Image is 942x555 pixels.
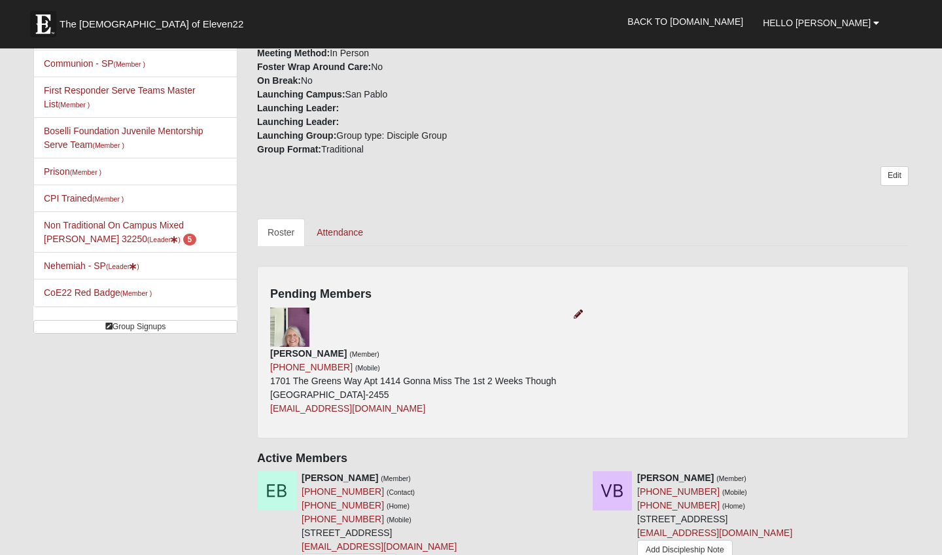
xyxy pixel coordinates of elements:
a: Hello [PERSON_NAME] [753,7,889,39]
small: (Mobile) [387,516,411,524]
strong: Launching Group: [257,130,336,141]
a: [PHONE_NUMBER] [302,486,384,497]
small: (Leader ) [106,262,139,270]
a: First Responder Serve Teams Master List(Member ) [44,85,196,109]
a: Roster [257,219,305,246]
span: Hello [PERSON_NAME] [763,18,871,28]
small: (Member) [716,474,746,482]
small: (Home) [387,502,410,510]
a: The [DEMOGRAPHIC_DATA] of Eleven22 [24,5,285,37]
strong: Group Format: [257,144,321,154]
h4: Active Members [257,452,909,466]
a: Non Traditional On Campus Mixed [PERSON_NAME] 32250(Leader) 5 [44,220,196,244]
a: CoE22 Red Badge(Member ) [44,287,152,298]
strong: Launching Campus: [257,89,345,99]
a: [EMAIL_ADDRESS][DOMAIN_NAME] [637,528,792,538]
a: Attendance [306,219,374,246]
h4: Pending Members [270,287,896,302]
strong: [PERSON_NAME] [637,473,714,483]
a: Communion - SP(Member ) [44,58,145,69]
small: (Member ) [70,168,101,176]
small: (Contact) [387,488,415,496]
a: Prison(Member ) [44,166,101,177]
small: (Member ) [92,141,124,149]
small: (Mobile) [722,488,747,496]
small: (Member) [349,350,379,358]
a: [PHONE_NUMBER] [302,514,384,524]
a: Edit [881,166,909,185]
strong: On Break: [257,75,301,86]
small: (Member ) [58,101,90,109]
strong: [PERSON_NAME] [270,348,347,359]
a: [PHONE_NUMBER] [637,500,720,510]
a: Nehemiah - SP(Leader) [44,260,139,271]
strong: Launching Leader: [257,103,339,113]
a: Boselli Foundation Juvenile Mentorship Serve Team(Member ) [44,126,203,150]
strong: [PERSON_NAME] [302,473,378,483]
small: (Mobile) [355,364,380,372]
small: (Member ) [92,195,124,203]
a: [PHONE_NUMBER] [637,486,720,497]
strong: Foster Wrap Around Care: [257,62,371,72]
span: number of pending members [183,234,197,245]
span: The [DEMOGRAPHIC_DATA] of Eleven22 [60,18,243,31]
a: [EMAIL_ADDRESS][DOMAIN_NAME] [270,403,425,414]
a: [PHONE_NUMBER] [302,500,384,510]
small: (Member) [381,474,411,482]
a: [PHONE_NUMBER] [270,362,353,372]
strong: Launching Leader: [257,116,339,127]
a: CPI Trained(Member ) [44,193,124,204]
small: (Home) [722,502,745,510]
small: (Member ) [120,289,152,297]
small: (Member ) [114,60,145,68]
small: (Leader ) [147,236,181,243]
strong: Meeting Method: [257,48,330,58]
a: Group Signups [33,320,237,334]
div: 1701 The Greens Way Apt 1414 Gonna Miss The 1st 2 Weeks Though [GEOGRAPHIC_DATA]-2455 [270,347,573,416]
a: Back to [DOMAIN_NAME] [618,5,753,38]
img: Eleven22 logo [30,11,56,37]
